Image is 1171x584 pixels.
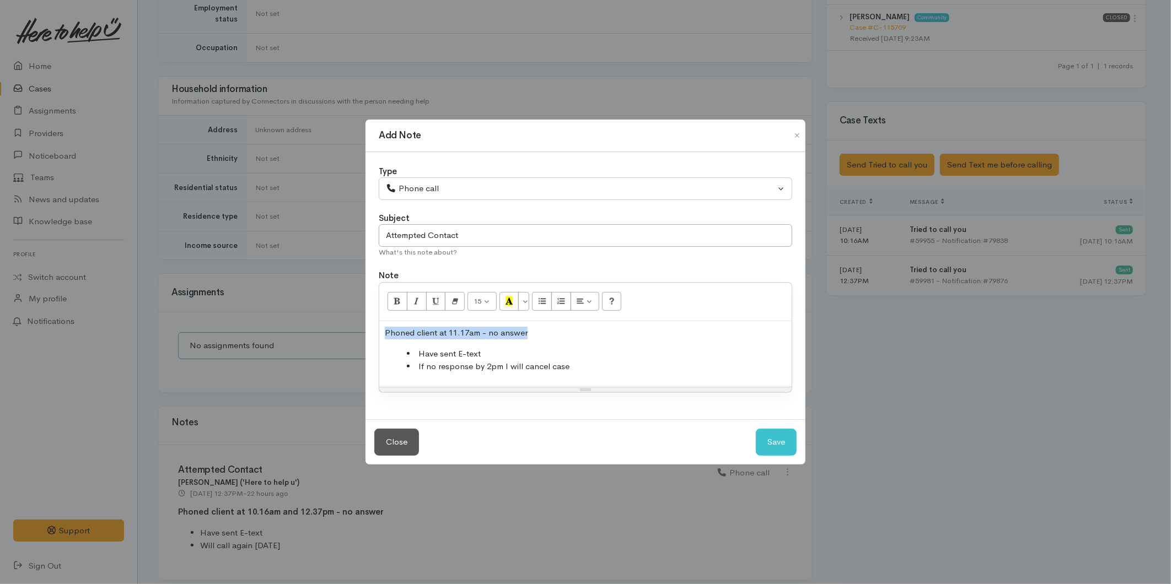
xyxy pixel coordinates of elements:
button: Close [788,129,806,142]
button: Font Size [468,292,497,311]
h1: Add Note [379,128,421,143]
button: More Color [518,292,529,311]
li: If no response by 2pm I will cancel case [407,360,786,373]
button: Recent Color [499,292,519,311]
button: Help [602,292,622,311]
button: Save [756,429,797,456]
li: Have sent E-text [407,348,786,360]
button: Remove Font Style (CTRL+\) [445,292,465,311]
div: Phone call [386,182,775,195]
button: Underline (CTRL+U) [426,292,446,311]
span: 15 [474,296,482,306]
p: Phoned client at 11.17am - no answer [385,327,786,339]
button: Italic (CTRL+I) [407,292,427,311]
label: Type [379,165,397,178]
button: Ordered list (CTRL+SHIFT+NUM8) [551,292,571,311]
label: Subject [379,212,410,225]
div: What's this note about? [379,247,792,258]
div: Resize [379,387,792,392]
button: Bold (CTRL+B) [388,292,407,311]
button: Phone call [379,177,792,200]
button: Unordered list (CTRL+SHIFT+NUM7) [532,292,552,311]
button: Close [374,429,419,456]
button: Paragraph [571,292,599,311]
label: Note [379,269,399,282]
